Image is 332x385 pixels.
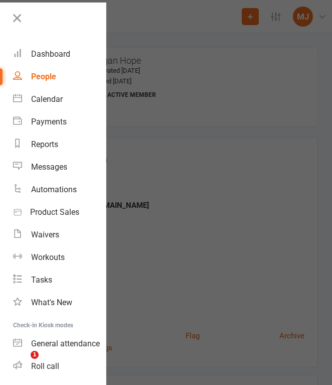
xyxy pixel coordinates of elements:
div: Product Sales [30,207,79,217]
a: Tasks [13,269,106,291]
div: Waivers [31,230,59,239]
a: Reports [13,133,106,156]
a: Automations [13,178,106,201]
a: Messages [13,156,106,178]
a: What's New [13,291,106,314]
a: People [13,65,106,88]
iframe: Intercom live chat [10,351,34,375]
div: Dashboard [31,49,70,59]
span: 1 [31,351,39,359]
div: Tasks [31,275,52,285]
div: Reports [31,140,58,149]
a: General attendance kiosk mode [13,332,106,355]
div: Messages [31,162,67,172]
div: General attendance [31,339,100,348]
div: Automations [31,185,77,194]
a: Roll call [13,355,106,377]
a: Payments [13,110,106,133]
a: Workouts [13,246,106,269]
a: Waivers [13,223,106,246]
a: Calendar [13,88,106,110]
div: Roll call [31,361,59,371]
div: Payments [31,117,67,126]
div: Workouts [31,252,65,262]
div: Calendar [31,94,63,104]
a: Dashboard [13,43,106,65]
div: People [31,72,56,81]
div: What's New [31,298,72,307]
a: Product Sales [13,201,106,223]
